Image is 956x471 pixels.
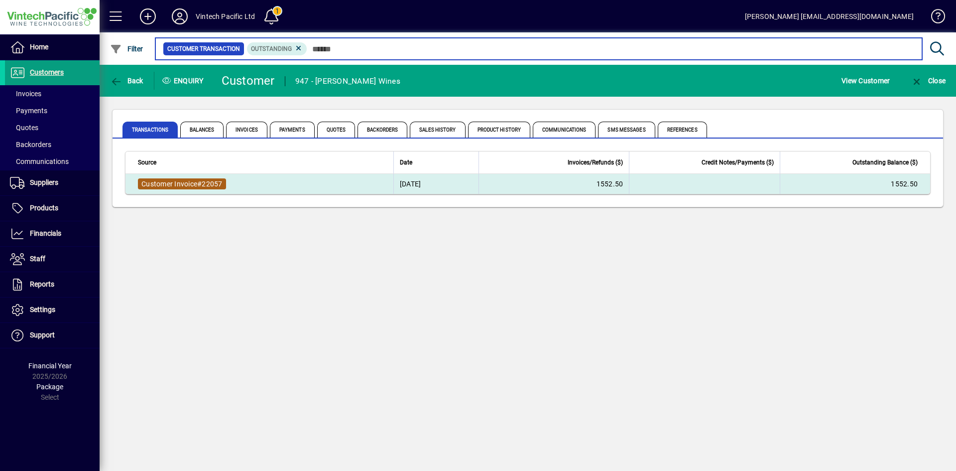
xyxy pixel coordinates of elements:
[226,122,267,138] span: Invoices
[658,122,707,138] span: References
[122,122,178,138] span: Transactions
[28,362,72,370] span: Financial Year
[108,40,146,58] button: Filter
[5,35,100,60] a: Home
[5,102,100,119] a: Payments
[30,331,55,339] span: Support
[10,141,51,149] span: Backorders
[598,122,655,138] span: SMS Messages
[5,119,100,136] a: Quotes
[358,122,407,138] span: Backorders
[36,383,63,391] span: Package
[202,180,222,188] span: 22057
[841,73,890,89] span: View Customer
[924,2,944,34] a: Knowledge Base
[30,204,58,212] span: Products
[393,174,478,194] td: [DATE]
[141,180,197,188] span: Customer Invoice
[247,42,307,55] mat-chip: Outstanding Status: Outstanding
[533,122,596,138] span: Communications
[5,298,100,322] a: Settings
[10,90,41,98] span: Invoices
[852,157,918,168] span: Outstanding Balance ($)
[911,77,946,85] span: Close
[702,157,774,168] span: Credit Notes/Payments ($)
[5,247,100,272] a: Staff
[164,7,196,25] button: Profile
[138,157,156,168] span: Source
[839,72,892,90] button: View Customer
[5,136,100,153] a: Backorders
[30,68,64,76] span: Customers
[30,280,54,288] span: Reports
[5,196,100,221] a: Products
[478,174,629,194] td: 1552.50
[100,72,154,90] app-page-header-button: Back
[30,306,55,314] span: Settings
[780,174,930,194] td: 1552.50
[197,180,202,188] span: #
[110,45,143,53] span: Filter
[410,122,465,138] span: Sales History
[400,157,473,168] div: Date
[568,157,623,168] span: Invoices/Refunds ($)
[108,72,146,90] button: Back
[5,170,100,195] a: Suppliers
[10,107,47,115] span: Payments
[5,221,100,246] a: Financials
[5,272,100,297] a: Reports
[295,73,400,89] div: 947 - [PERSON_NAME] Wines
[196,8,255,24] div: Vintech Pacific Ltd
[5,153,100,170] a: Communications
[110,77,143,85] span: Back
[900,72,956,90] app-page-header-button: Close enquiry
[468,122,531,138] span: Product History
[30,178,58,186] span: Suppliers
[222,73,275,89] div: Customer
[745,8,914,24] div: [PERSON_NAME] [EMAIL_ADDRESS][DOMAIN_NAME]
[400,157,412,168] span: Date
[132,7,164,25] button: Add
[180,122,224,138] span: Balances
[317,122,356,138] span: Quotes
[154,73,214,89] div: Enquiry
[138,178,226,189] a: Customer Invoice#22057
[5,85,100,102] a: Invoices
[251,45,292,52] span: Outstanding
[10,124,38,132] span: Quotes
[30,255,45,263] span: Staff
[30,43,48,51] span: Home
[5,323,100,348] a: Support
[908,72,948,90] button: Close
[167,44,240,54] span: Customer Transaction
[10,157,69,165] span: Communications
[30,229,61,237] span: Financials
[270,122,315,138] span: Payments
